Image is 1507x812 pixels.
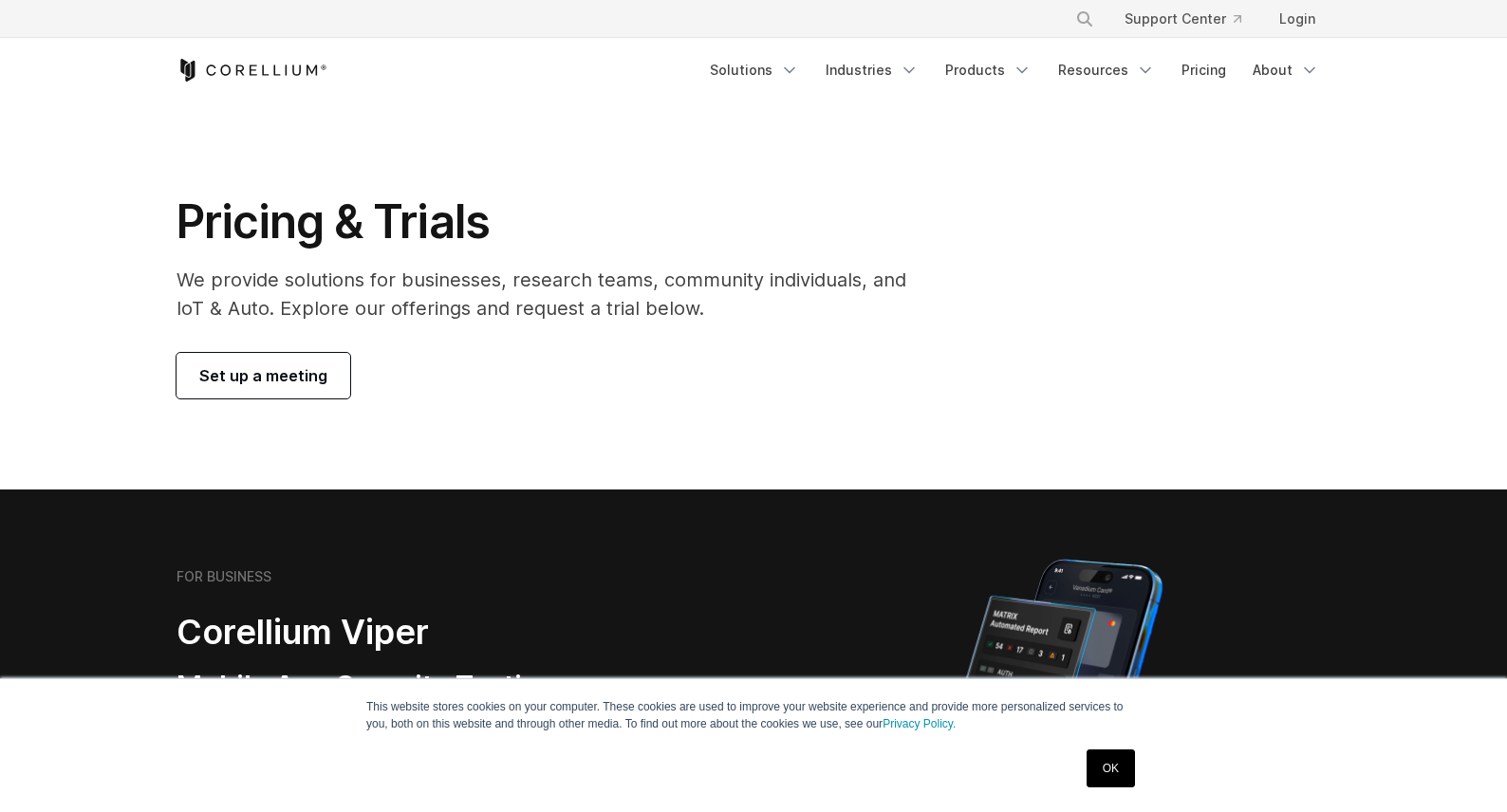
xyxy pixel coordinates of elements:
[366,698,1141,732] p: This website stores cookies on your computer. These cookies are used to improve your website expe...
[1068,2,1102,36] button: Search
[698,53,810,87] a: Solutions
[1264,2,1330,36] a: Login
[1241,53,1330,87] a: About
[177,353,350,398] a: Set up a meeting
[1047,53,1166,87] a: Resources
[177,568,271,585] h6: FOR BUSINESS
[177,266,933,323] p: We provide solutions for businesses, research teams, community individuals, and IoT & Auto. Explo...
[934,53,1043,87] a: Products
[177,59,327,82] a: Corellium Home
[814,53,930,87] a: Industries
[1170,53,1237,87] a: Pricing
[177,611,662,654] h2: Corellium Viper
[177,194,933,250] h1: Pricing & Trials
[177,669,662,705] h3: Mobile App Security Testing
[1052,2,1330,36] div: Navigation Menu
[1087,749,1135,787] a: OK
[1109,2,1256,36] a: Support Center
[698,53,1330,87] div: Navigation Menu
[883,717,956,730] a: Privacy Policy.
[199,364,327,387] span: Set up a meeting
